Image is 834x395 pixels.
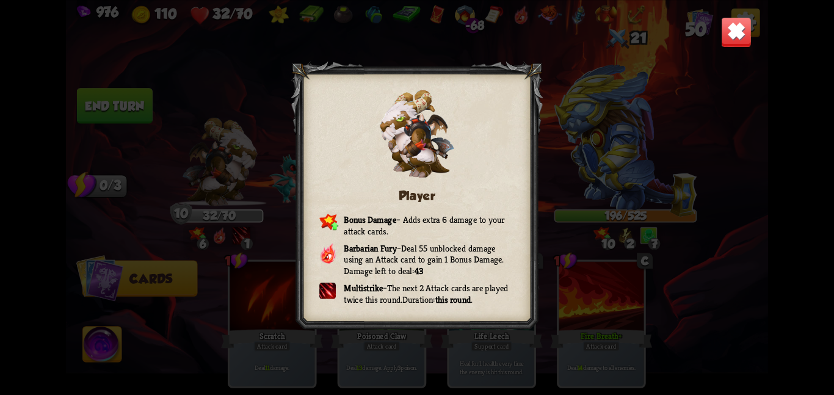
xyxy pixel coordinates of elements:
p: – Adds extra 6 damage to your attack cards. [319,214,515,237]
b: 43 [415,265,423,277]
img: Close_Button.png [721,16,752,47]
b: this round [435,294,471,305]
b: Multistrike [344,282,383,294]
span: Duration: . [402,294,473,305]
b: Bonus Damage [344,214,396,225]
p: – [319,282,515,305]
h3: Player [319,189,515,203]
span: The next 2 Attack cards are played twice this round. [344,282,508,305]
img: Multistrike.png [319,282,336,299]
b: Barbarian Fury [344,242,396,254]
img: Bonus_Damage_Icon.png [319,214,338,230]
img: DragonFury.png [319,242,336,264]
span: Deal 55 unblocked damage using an Attack card to gain 1 Bonus Damage. Damage left to deal: [344,242,503,277]
p: – [319,242,515,277]
img: Barbarian_Dragon.png [380,90,454,178]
